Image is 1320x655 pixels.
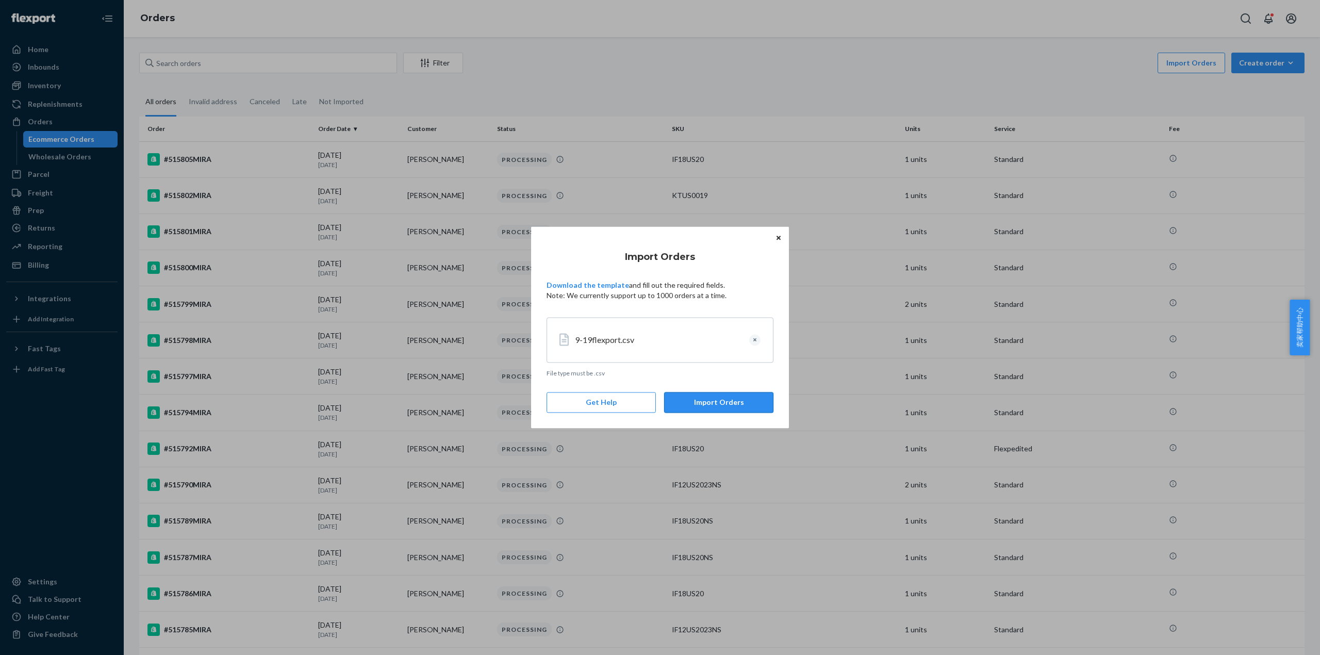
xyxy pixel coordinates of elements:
[547,281,629,289] a: Download the template
[773,232,784,243] button: Close
[749,334,761,346] button: Clear
[547,369,773,378] p: File type must be .csv
[547,392,656,413] a: Get Help
[575,334,741,346] div: 9-19flexport.csv
[664,392,773,413] button: Import Orders
[547,250,773,264] h4: Import Orders
[547,280,773,301] p: and fill out the required fields. Note: We currently support up to 1000 orders at a time.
